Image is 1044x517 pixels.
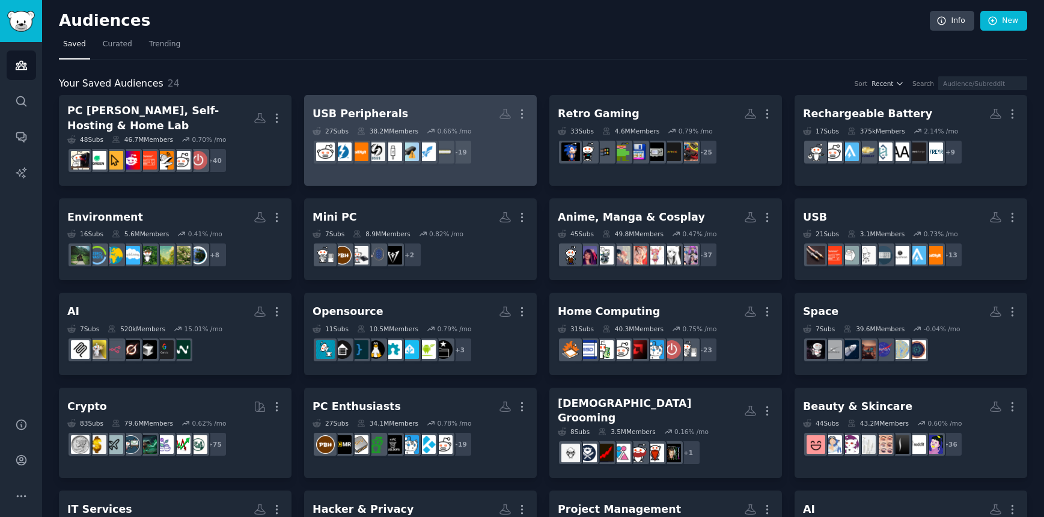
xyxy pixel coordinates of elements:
[7,11,35,32] img: GummySearch logo
[558,396,744,426] div: [DEMOGRAPHIC_DATA] Grooming
[155,435,174,454] img: PensionsUK
[333,340,352,359] img: selfhosted
[807,435,825,454] img: analystbeauty
[172,151,191,170] img: UsbCHardware
[437,419,471,427] div: 0.78 % /mo
[561,246,580,265] img: cosplayprops
[927,419,962,427] div: 0.60 % /mo
[304,198,537,281] a: Mini PC7Subs8.9MMembers0.82% /mo+2MINISFORUMminilabMiniPCsPcBuildHelpbuildapc
[847,419,909,427] div: 43.2M Members
[807,340,825,359] img: space
[549,388,782,479] a: [DEMOGRAPHIC_DATA] Grooming8Subs3.5MMembers0.16% /mo+1LooksmaxingAdviceBeardAdvicebeardslookyourb...
[63,39,86,50] span: Saved
[578,142,597,161] img: game_gear
[558,427,590,436] div: 8 Sub s
[558,230,594,238] div: 45 Sub s
[434,435,453,454] img: UsbCHardware
[429,230,463,238] div: 0.82 % /mo
[184,325,222,333] div: 15.01 % /mo
[155,151,174,170] img: flipperzero
[578,340,597,359] img: NewMaxx
[357,325,418,333] div: 10.5M Members
[629,142,647,161] img: atarist
[629,444,647,462] img: beards
[112,230,169,238] div: 5.6M Members
[662,142,681,161] img: atarilynx
[803,106,932,121] div: Rechargeable Battery
[872,79,904,88] button: Recent
[138,435,157,454] img: indiaStockMarket
[807,142,825,161] img: ChargeYourPhone
[595,142,614,161] img: RetroWindowsGaming
[99,35,136,60] a: Curated
[938,139,963,165] div: + 9
[908,435,926,454] img: acne
[803,399,912,414] div: Beauty & Skincare
[313,325,349,333] div: 11 Sub s
[105,151,123,170] img: CyberSecurityAdvice
[598,427,655,436] div: 3.5M Members
[88,435,106,454] img: Inflation_Investment
[313,106,408,121] div: USB Peripherals
[602,325,664,333] div: 40.3M Members
[602,127,659,135] div: 4.6M Members
[558,210,705,225] div: Anime, Manga & Cosplay
[59,388,292,479] a: Crypto83Subs79.6MMembers0.62% /mo+75personalfinanceindiaStock_MarketPensionsUKindiaStockMarketsto...
[679,127,713,135] div: 0.79 % /mo
[595,444,614,462] img: Howtolooksmax
[367,435,385,454] img: battlestations
[105,246,123,265] img: climate
[304,388,537,479] a: PC Enthusiasts27Subs34.1MMembers0.78% /mo+19UsbCHardwarekodibuildmeapcPC_BuildersbattlestationsHa...
[189,151,207,170] img: buildapcsales
[646,444,664,462] img: BeardAdvice
[67,502,132,517] div: IT Services
[103,39,132,50] span: Curated
[795,95,1027,186] a: Rechargeable Battery17Subs375kMembers2.14% /mo+9FREYRBatteryNorwayOmniChargeAAMasterRaceamericanb...
[803,502,815,517] div: AI
[313,127,349,135] div: 27 Sub s
[333,246,352,265] img: PcBuildHelp
[823,142,842,161] img: UsbCHardware
[930,11,974,31] a: Info
[912,79,934,88] div: Search
[549,198,782,281] a: Anime, Manga & Cosplay45Subs49.8MMembers0.47% /mo+37CosplayCharactersMangaArtOnePieceCosplayForEv...
[357,419,418,427] div: 34.1M Members
[202,432,227,457] div: + 75
[304,95,537,186] a: USB Peripherals27Subs38.2MMembers0.66% /mo+19USBCmasterracesabrentBadUSBUSBCusgearswapCalDigitThu...
[803,419,839,427] div: 44 Sub s
[855,79,868,88] div: Sort
[578,444,597,462] img: malegrooming
[383,435,402,454] img: PC_Builders
[313,210,357,225] div: Mini PC
[595,340,614,359] img: hardware
[333,142,352,161] img: Thunderbolt
[145,35,185,60] a: Trending
[924,127,958,135] div: 2.14 % /mo
[692,337,718,363] div: + 23
[558,106,640,121] div: Retro Gaming
[891,246,909,265] img: Keychron
[646,340,664,359] img: buildmeapc
[682,230,716,238] div: 0.47 % /mo
[891,340,909,359] img: cosmology
[202,242,227,268] div: + 8
[400,340,419,359] img: homeassistant
[168,78,180,89] span: 24
[121,151,140,170] img: cybersecurity
[646,142,664,161] img: gameboymicro
[662,444,681,462] img: LooksmaxingAdvice
[679,340,698,359] img: buildapc
[71,435,90,454] img: InvestmentClub
[350,340,368,359] img: programming
[313,230,344,238] div: 7 Sub s
[908,340,926,359] img: worldbuilding
[155,340,174,359] img: GeminiAI
[629,246,647,265] img: CosplayForEveryone
[437,325,471,333] div: 0.79 % /mo
[908,246,926,265] img: anker
[840,142,859,161] img: anker
[549,293,782,375] a: Home Computing31Subs40.3MMembers0.75% /mo+23buildapcbuildapcsalesbuildmeapcAMDHelpUsbCHardwarehar...
[357,127,418,135] div: 38.2M Members
[662,340,681,359] img: buildapcsales
[59,293,292,375] a: AI7Subs520kMembers15.01% /moCodeiumGeminiAIcursorgrokn8nAIArtworkmcp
